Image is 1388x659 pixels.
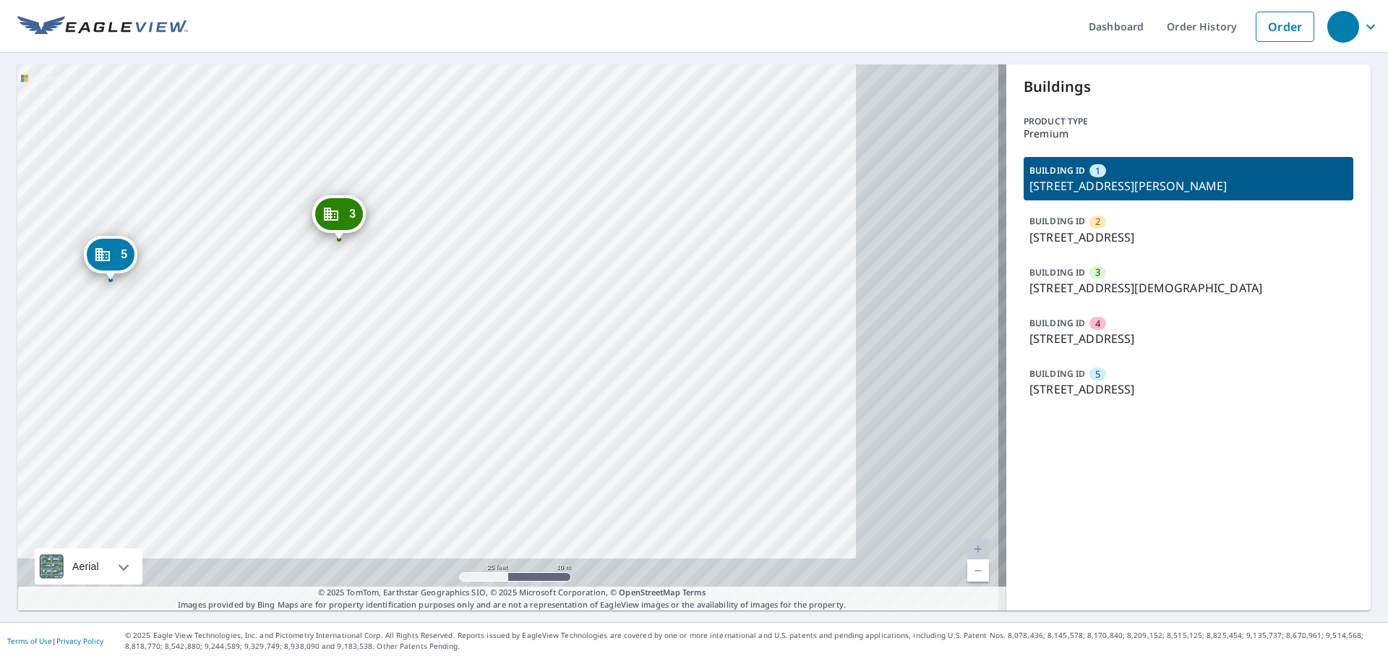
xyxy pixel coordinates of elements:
span: 3 [349,208,356,219]
p: BUILDING ID [1029,367,1085,380]
div: Dropped pin, building 5, Commercial property, 4378 Bridgetown Rd Cincinnati, OH 45211 [84,236,137,281]
p: [STREET_ADDRESS] [1029,380,1348,398]
a: Terms [682,587,706,598]
a: Terms of Use [7,636,52,646]
p: BUILDING ID [1029,164,1085,177]
span: 5 [1095,367,1100,381]
div: Aerial [35,548,142,584]
div: Aerial [68,548,103,584]
p: Buildings [1024,76,1353,98]
p: BUILDING ID [1029,266,1085,279]
p: [STREET_ADDRESS] [1029,229,1348,246]
div: Dropped pin, building 3, Commercial property, 3813 Church Ln Cincinnati, OH 45211 [312,195,366,240]
span: 3 [1095,265,1100,279]
p: Images provided by Bing Maps are for property identification purposes only and are not a represen... [17,587,1006,611]
span: 2 [1095,215,1100,229]
p: Premium [1024,128,1353,140]
p: [STREET_ADDRESS] [1029,330,1348,347]
p: [STREET_ADDRESS][DEMOGRAPHIC_DATA] [1029,279,1348,297]
span: 1 [1095,164,1100,178]
p: Product type [1024,115,1353,128]
p: © 2025 Eagle View Technologies, Inc. and Pictometry International Corp. All Rights Reserved. Repo... [125,630,1381,652]
a: OpenStreetMap [619,587,680,598]
span: 5 [121,249,127,260]
a: Current Level 20, Zoom Out [967,560,989,582]
a: Privacy Policy [56,636,103,646]
p: BUILDING ID [1029,215,1085,227]
span: 4 [1095,317,1100,331]
img: EV Logo [17,16,188,38]
p: [STREET_ADDRESS][PERSON_NAME] [1029,177,1348,195]
span: © 2025 TomTom, Earthstar Geographics SIO, © 2025 Microsoft Corporation, © [318,587,706,599]
p: BUILDING ID [1029,317,1085,329]
a: Order [1256,12,1314,42]
a: Current Level 20, Zoom In Disabled [967,538,989,560]
p: | [7,637,103,645]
